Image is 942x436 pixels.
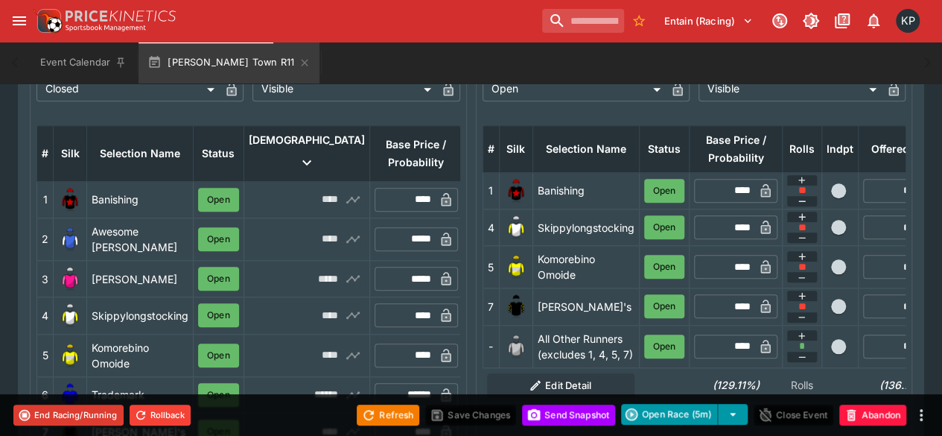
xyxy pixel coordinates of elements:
[36,77,220,101] div: Closed
[87,260,194,297] td: [PERSON_NAME]
[198,227,239,251] button: Open
[690,125,783,172] th: Base Price / Probability
[896,9,920,33] div: Kedar Pandit
[532,125,639,172] th: Selection Name
[6,7,33,34] button: open drawer
[542,9,624,33] input: search
[655,9,762,33] button: Select Tenant
[522,405,615,426] button: Send Snapshot
[37,125,54,181] th: #
[37,334,54,376] td: 5
[87,218,194,260] td: Awesome [PERSON_NAME]
[644,179,685,203] button: Open
[787,377,818,393] p: Rolls
[829,7,856,34] button: Documentation
[198,383,239,407] button: Open
[483,77,666,101] div: Open
[483,125,499,172] th: #
[194,125,244,181] th: Status
[483,325,499,367] td: -
[621,404,748,425] div: split button
[499,125,532,172] th: Silk
[822,125,859,172] th: Independent
[532,246,639,288] td: Komorebino Omoide
[532,172,639,209] td: Banishing
[37,218,54,260] td: 2
[627,9,651,33] button: No Bookmarks
[698,77,882,101] div: Visible
[644,294,685,318] button: Open
[244,125,369,181] th: [DEMOGRAPHIC_DATA]
[839,405,906,426] button: Abandon
[357,405,419,426] button: Refresh
[198,188,239,212] button: Open
[33,6,63,36] img: PriceKinetics Logo
[54,125,87,181] th: Silk
[504,215,528,239] img: runner 4
[504,294,528,318] img: runner 7
[718,404,748,425] button: select merge strategy
[860,7,887,34] button: Notifications
[891,4,924,37] button: Kedar Pandit
[37,181,54,218] td: 1
[487,373,634,397] button: Edit Detail
[483,209,499,245] td: 4
[87,376,194,413] td: Trademark
[37,260,54,297] td: 3
[13,405,124,426] button: End Racing/Running
[87,297,194,334] td: Skippylongstocking
[644,255,685,279] button: Open
[37,376,54,413] td: 6
[58,383,82,407] img: runner 6
[58,267,82,291] img: runner 3
[87,334,194,376] td: Komorebino Omoide
[783,125,822,172] th: Rolls
[198,303,239,327] button: Open
[912,406,930,424] button: more
[66,25,146,31] img: Sportsbook Management
[694,377,778,393] h6: (129.11%)
[532,209,639,245] td: Skippylongstocking
[644,215,685,239] button: Open
[483,172,499,209] td: 1
[198,267,239,291] button: Open
[532,288,639,325] td: [PERSON_NAME]'s
[252,77,436,101] div: Visible
[139,42,319,83] button: [PERSON_NAME] Town R11
[31,42,136,83] button: Event Calendar
[798,7,824,34] button: Toggle light/dark mode
[483,288,499,325] td: 7
[504,335,528,358] img: blank-silk.png
[58,344,82,367] img: runner 5
[130,405,191,426] button: Rollback
[37,297,54,334] td: 4
[198,344,239,367] button: Open
[839,406,906,421] span: Mark an event as closed and abandoned.
[58,188,82,212] img: runner 1
[483,246,499,288] td: 5
[369,125,462,181] th: Base Price / Probability
[66,10,176,22] img: PriceKinetics
[58,227,82,251] img: runner 2
[644,335,685,358] button: Open
[532,325,639,367] td: All Other Runners (excludes 1, 4, 5, 7)
[766,7,793,34] button: Connected to PK
[504,255,528,279] img: runner 5
[87,181,194,218] td: Banishing
[639,125,690,172] th: Status
[58,303,82,327] img: runner 4
[87,125,194,181] th: Selection Name
[621,404,718,425] button: Open Race (5m)
[504,179,528,203] img: runner 1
